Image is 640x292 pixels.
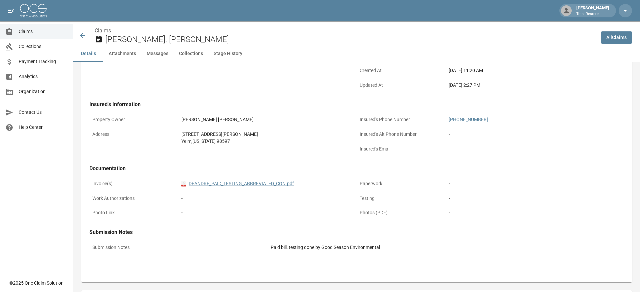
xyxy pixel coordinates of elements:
h4: Submission Notes [89,229,624,236]
span: Organization [19,88,68,95]
p: Updated At [357,79,446,92]
a: AllClaims [601,31,632,44]
div: - [181,195,354,202]
div: [DATE] 2:27 PM [449,82,621,89]
p: Created At [357,64,446,77]
a: Claims [95,27,111,34]
div: [DATE] 11:20 AM [449,67,621,74]
button: Collections [174,46,208,62]
p: Invoice(s) [89,177,178,190]
div: - [449,209,621,216]
p: Address [89,128,178,141]
p: Insured's Email [357,142,446,156]
span: Analytics [19,73,68,80]
div: Paid bill, testing done by Good Season Environmental [271,244,621,251]
button: Stage History [208,46,248,62]
div: anchor tabs [73,46,640,62]
p: Submission Notes [89,241,268,254]
div: [PERSON_NAME] [574,5,612,17]
button: Messages [141,46,174,62]
span: Claims [19,28,68,35]
h4: Documentation [89,165,624,172]
p: Testing [357,192,446,205]
p: Insured's Phone Number [357,113,446,126]
h2: [PERSON_NAME], [PERSON_NAME] [105,35,596,44]
div: [PERSON_NAME] [PERSON_NAME] [181,116,354,123]
div: Yelm , [US_STATE] 98597 [181,138,354,145]
p: Photo Link [89,206,178,219]
p: Total Restore [576,11,609,17]
p: Photos (PDF) [357,206,446,219]
button: Details [73,46,103,62]
p: Work Authorizations [89,192,178,205]
div: - [449,195,621,202]
span: Contact Us [19,109,68,116]
img: ocs-logo-white-transparent.png [20,4,47,17]
h4: Insured's Information [89,101,624,108]
div: - [449,180,621,187]
p: Paperwork [357,177,446,190]
div: © 2025 One Claim Solution [9,280,64,286]
div: [STREET_ADDRESS][PERSON_NAME] [181,131,354,138]
p: Insured's Alt Phone Number [357,128,446,141]
button: open drawer [4,4,17,17]
button: Attachments [103,46,141,62]
span: Collections [19,43,68,50]
a: [PHONE_NUMBER] [449,117,488,122]
span: Help Center [19,124,68,131]
div: - [449,131,621,138]
nav: breadcrumb [95,27,596,35]
span: Payment Tracking [19,58,68,65]
div: - [449,145,621,153]
p: Property Owner [89,113,178,126]
div: - [181,209,354,216]
a: pdfDEANDRE_PAID_TESTING_ABBREVIATED_CON.pdf [181,180,294,187]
